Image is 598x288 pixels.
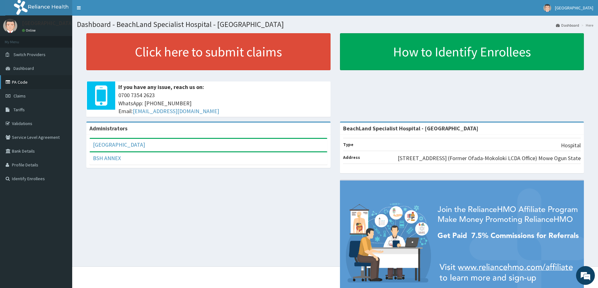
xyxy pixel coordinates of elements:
[89,125,127,132] b: Administrators
[343,142,353,147] b: Type
[77,20,593,29] h1: Dashboard - BeachLand Specialist Hospital - [GEOGRAPHIC_DATA]
[340,33,584,70] a: How to Identify Enrollees
[86,33,331,70] a: Click here to submit claims
[3,19,17,33] img: User Image
[118,83,204,91] b: If you have any issue, reach us on:
[118,91,327,115] span: 0700 7354 2623 WhatsApp: [PHONE_NUMBER] Email:
[343,125,478,132] strong: BeachLand Specialist Hospital - [GEOGRAPHIC_DATA]
[580,23,593,28] li: Here
[22,20,74,26] p: [GEOGRAPHIC_DATA]
[555,5,593,11] span: [GEOGRAPHIC_DATA]
[93,141,145,148] a: [GEOGRAPHIC_DATA]
[22,28,37,33] a: Online
[556,23,579,28] a: Dashboard
[13,65,34,71] span: Dashboard
[13,107,25,113] span: Tariffs
[133,107,219,115] a: [EMAIL_ADDRESS][DOMAIN_NAME]
[343,154,360,160] b: Address
[561,141,581,149] p: Hospital
[13,93,26,99] span: Claims
[93,154,121,162] a: BSH ANNEX
[398,154,581,162] p: [STREET_ADDRESS] (Former Ofada-Mokoloki LCDA Office) Mowe Ogun State
[543,4,551,12] img: User Image
[13,52,46,57] span: Switch Providers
